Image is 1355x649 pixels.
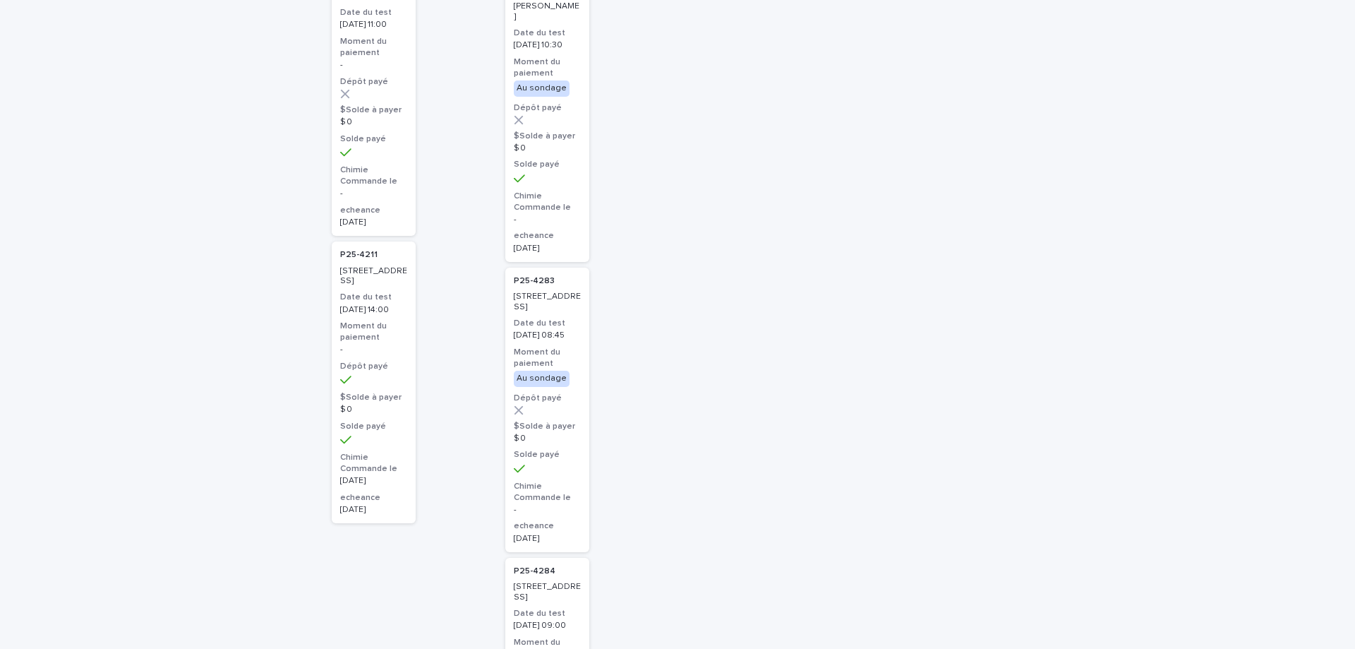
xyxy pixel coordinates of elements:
[340,421,407,432] h3: Solde payé
[514,505,581,515] p: -
[514,621,581,631] p: [DATE] 09:00
[514,481,581,504] h3: Chimie Commande le
[340,165,407,187] h3: Chimie Commande le
[514,347,581,369] h3: Moment du paiement
[340,452,407,475] h3: Chimie Commande le
[514,244,581,254] p: [DATE]
[340,117,407,127] p: $ 0
[340,392,407,403] h3: $Solde à payer
[340,405,407,415] p: $ 0
[514,434,581,443] p: $ 0
[514,520,581,532] h3: echeance
[514,81,570,96] div: Au sondage
[514,28,581,39] h3: Date du test
[514,582,581,602] p: [STREET_ADDRESS]
[514,608,581,619] h3: Date du test
[514,191,581,213] h3: Chimie Commande le
[340,345,407,355] p: -
[340,361,407,372] h3: Dépôt payé
[340,218,407,227] p: [DATE]
[514,159,581,170] h3: Solde payé
[514,292,581,312] p: [STREET_ADDRESS]
[340,76,407,88] h3: Dépôt payé
[514,371,570,386] div: Au sondage
[340,476,407,486] p: [DATE]
[514,331,581,340] p: [DATE] 08:45
[514,534,581,544] p: [DATE]
[340,133,407,145] h3: Solde payé
[514,40,581,50] p: [DATE] 10:30
[514,102,581,114] h3: Dépôt payé
[340,105,407,116] h3: $Solde à payer
[514,318,581,329] h3: Date du test
[514,215,581,225] p: -
[340,505,407,515] p: [DATE]
[514,131,581,142] h3: $Solde à payer
[514,56,581,79] h3: Moment du paiement
[340,7,407,18] h3: Date du test
[340,292,407,303] h3: Date du test
[340,205,407,216] h3: echeance
[340,266,407,287] p: [STREET_ADDRESS]
[514,449,581,460] h3: Solde payé
[505,268,589,552] a: P25-4283 [STREET_ADDRESS]Date du test[DATE] 08:45Moment du paiementAu sondageDépôt payé$Solde à p...
[514,421,581,432] h3: $Solde à payer
[514,393,581,404] h3: Dépôt payé
[340,321,407,343] h3: Moment du paiement
[340,189,407,198] p: -
[514,143,581,153] p: $ 0
[514,276,555,286] p: P25-4283
[514,230,581,242] h3: echeance
[340,305,407,315] p: [DATE] 14:00
[340,20,407,30] p: [DATE] 11:00
[332,242,416,523] a: P25-4211 [STREET_ADDRESS]Date du test[DATE] 14:00Moment du paiement-Dépôt payé$Solde à payer$ 0So...
[340,492,407,504] h3: echeance
[514,566,555,576] p: P25-4284
[340,250,378,260] p: P25-4211
[340,60,407,70] p: -
[340,36,407,59] h3: Moment du paiement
